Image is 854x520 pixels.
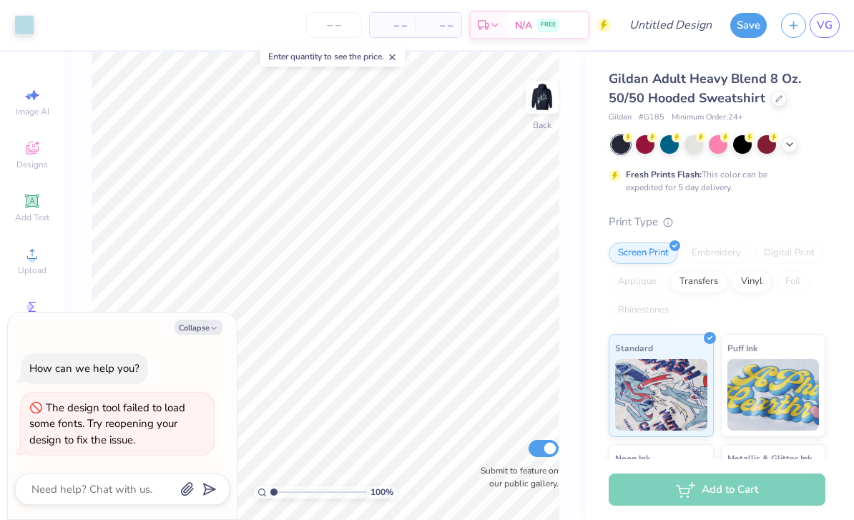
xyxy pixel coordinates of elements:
[755,242,824,264] div: Digital Print
[615,340,653,355] span: Standard
[378,18,407,33] span: – –
[515,18,532,33] span: N/A
[615,359,707,431] img: Standard
[29,361,139,376] div: How can we help you?
[260,46,406,67] div: Enter quantity to see the price.
[732,271,772,293] div: Vinyl
[528,83,556,112] img: Back
[727,451,812,466] span: Metallic & Glitter Ink
[609,242,678,264] div: Screen Print
[473,464,559,490] label: Submit to feature on our public gallery.
[810,13,840,38] a: VG
[618,11,723,39] input: Untitled Design
[609,214,825,230] div: Print Type
[424,18,453,33] span: – –
[727,340,757,355] span: Puff Ink
[776,271,810,293] div: Foil
[609,271,666,293] div: Applique
[639,112,664,124] span: # G185
[175,320,222,335] button: Collapse
[817,17,833,34] span: VG
[609,112,632,124] span: Gildan
[730,13,767,38] button: Save
[16,106,49,117] span: Image AI
[18,265,46,276] span: Upload
[672,112,743,124] span: Minimum Order: 24 +
[29,401,185,447] div: The design tool failed to load some fonts. Try reopening your design to fix the issue.
[533,119,551,132] div: Back
[370,486,393,499] span: 100 %
[306,12,362,38] input: – –
[682,242,750,264] div: Embroidery
[609,70,801,107] span: Gildan Adult Heavy Blend 8 Oz. 50/50 Hooded Sweatshirt
[541,20,556,30] span: FREE
[670,271,727,293] div: Transfers
[615,451,650,466] span: Neon Ink
[609,300,678,321] div: Rhinestones
[16,159,48,170] span: Designs
[727,359,820,431] img: Puff Ink
[15,212,49,223] span: Add Text
[626,168,802,194] div: This color can be expedited for 5 day delivery.
[626,169,702,180] strong: Fresh Prints Flash:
